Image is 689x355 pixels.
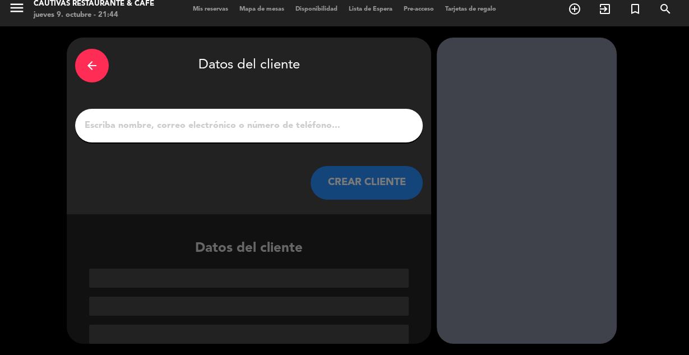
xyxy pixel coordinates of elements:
button: CREAR CLIENTE [311,166,423,200]
span: Tarjetas de regalo [440,6,502,12]
input: Escriba nombre, correo electrónico o número de teléfono... [84,118,414,133]
span: Mis reservas [187,6,234,12]
div: jueves 9. octubre - 21:44 [34,10,154,21]
i: arrow_back [85,59,99,72]
i: add_circle_outline [568,2,581,16]
span: Disponibilidad [290,6,343,12]
i: search [659,2,672,16]
div: Datos del cliente [75,46,423,85]
span: Mapa de mesas [234,6,290,12]
i: turned_in_not [628,2,642,16]
div: Datos del cliente [67,238,431,344]
i: exit_to_app [598,2,612,16]
span: Pre-acceso [398,6,440,12]
span: Lista de Espera [343,6,398,12]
